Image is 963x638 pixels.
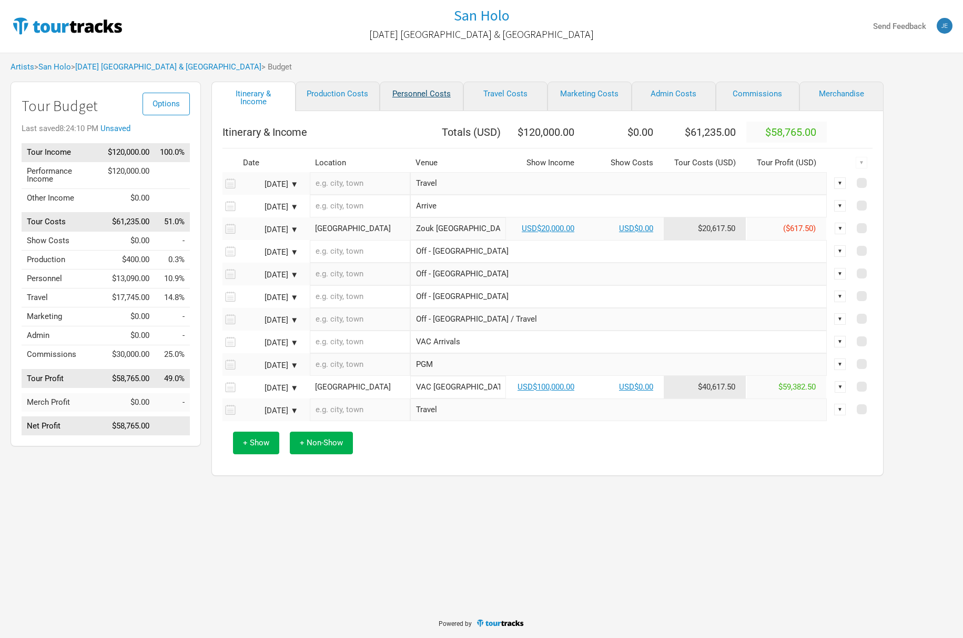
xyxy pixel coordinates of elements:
[155,417,190,436] td: Net Profit as % of Tour Income
[22,251,103,270] td: Production
[476,619,524,627] img: TourTracks
[300,438,343,447] span: + Non-Show
[664,122,746,143] th: $61,235.00
[22,326,103,345] td: Admin
[22,162,103,188] td: Performance Income
[506,122,585,143] th: $120,000.00
[22,188,103,207] td: Other Income
[716,82,800,111] a: Commissions
[506,154,585,172] th: Show Income
[585,122,664,143] th: $0.00
[240,362,298,370] div: [DATE] ▼
[155,326,190,345] td: Admin as % of Tour Income
[103,251,155,270] td: $400.00
[439,620,472,627] span: Powered by
[155,251,190,270] td: Production as % of Tour Income
[834,336,846,347] div: ▼
[834,245,846,257] div: ▼
[155,270,190,288] td: Personnel as % of Tour Income
[856,157,867,168] div: ▼
[310,195,410,217] input: e.g. city, town
[454,7,510,24] a: San Holo
[103,270,155,288] td: $13,090.00
[834,291,846,302] div: ▼
[765,126,816,138] span: $58,765.00
[310,353,410,376] input: e.g. city, town
[240,316,298,324] div: [DATE] ▼
[410,331,827,353] input: VAC Arrivals
[548,82,632,111] a: Marketing Costs
[585,154,664,172] th: Show Costs
[834,177,846,189] div: ▼
[240,203,298,211] div: [DATE] ▼
[410,376,506,398] input: VAC China
[11,62,34,72] a: Artists
[410,217,506,240] input: Zouk Tokyo
[38,62,71,72] a: San Holo
[103,417,155,436] td: $58,765.00
[664,217,746,240] td: Tour Cost allocation from Production, Personnel, Travel, Marketing, Admin & Commissions
[296,82,380,111] a: Production Costs
[310,172,410,195] input: e.g. city, town
[243,438,269,447] span: + Show
[211,82,296,111] a: Itinerary & Income
[834,200,846,212] div: ▼
[240,407,298,415] div: [DATE] ▼
[410,285,827,308] input: Off - Japan
[834,268,846,280] div: ▼
[155,393,190,412] td: Merch Profit as % of Tour Income
[22,125,190,133] div: Last saved 8:24:10 PM
[619,224,653,233] a: USD$0.00
[261,63,292,71] span: > Budget
[522,224,574,233] a: USD$20,000.00
[290,432,353,454] button: + Non-Show
[873,22,926,31] strong: Send Feedback
[410,308,827,331] input: Off - Japan / Travel
[155,162,190,188] td: Performance Income as % of Tour Income
[410,353,827,376] input: PGM
[835,381,846,393] div: ▼
[410,172,827,195] input: Travel
[410,398,827,421] input: Travel
[103,288,155,307] td: $17,745.00
[240,271,298,279] div: [DATE] ▼
[369,23,594,45] a: [DATE] [GEOGRAPHIC_DATA] & [GEOGRAPHIC_DATA]
[103,188,155,207] td: $0.00
[153,99,180,108] span: Options
[937,18,952,34] img: Jeff
[310,331,410,353] input: e.g. city, town
[410,154,506,172] th: Venue
[103,393,155,412] td: $0.00
[834,404,846,415] div: ▼
[22,213,103,232] td: Tour Costs
[310,263,410,285] input: e.g. city, town
[22,143,103,162] td: Tour Income
[238,154,306,172] th: Date
[22,232,103,251] td: Show Costs
[799,82,884,111] a: Merchandise
[410,122,506,143] th: Totals ( USD )
[155,288,190,307] td: Travel as % of Tour Income
[22,98,190,114] h1: Tour Budget
[315,383,405,391] div: China
[310,398,410,421] input: e.g. city, town
[75,62,261,72] a: [DATE] [GEOGRAPHIC_DATA] & [GEOGRAPHIC_DATA]
[22,345,103,364] td: Commissions
[103,307,155,326] td: $0.00
[103,345,155,364] td: $30,000.00
[664,154,746,172] th: Tour Costs ( USD )
[103,143,155,162] td: $120,000.00
[240,294,298,302] div: [DATE] ▼
[155,232,190,251] td: Show Costs as % of Tour Income
[310,154,410,172] th: Location
[410,195,827,217] input: Arrive
[454,6,510,25] h1: San Holo
[240,384,298,392] div: [DATE] ▼
[463,82,548,111] a: Travel Costs
[34,63,71,71] span: >
[380,82,464,111] a: Personnel Costs
[310,285,410,308] input: e.g. city, town
[783,224,816,233] span: ($617.50)
[664,376,746,398] td: Tour Cost allocation from Production, Personnel, Travel, Marketing, Admin & Commissions
[103,326,155,345] td: $0.00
